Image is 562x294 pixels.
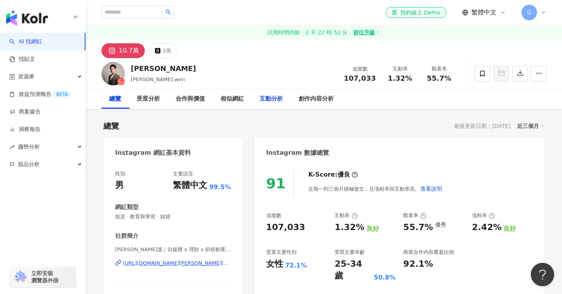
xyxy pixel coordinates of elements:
span: [PERSON_NAME]溫｜自媒體 x 理財 x 斜槓創業教練 | [PERSON_NAME].wen [115,246,231,253]
button: 3萬 [149,43,178,58]
div: 最後更新日期：[DATE] [454,123,510,129]
div: 25-34 歲 [334,258,372,282]
div: 商業合作內容覆蓋比例 [403,249,454,256]
span: G [527,8,532,17]
strong: 前往升級 [353,28,375,36]
span: 立即安裝 瀏覽器外掛 [31,270,59,284]
div: 性別 [115,170,125,177]
div: 1.32% [334,221,364,234]
div: 漲粉率 [472,212,495,219]
span: 繁體中文 [471,8,496,17]
span: 競品分析 [18,156,40,173]
div: 10.7萬 [119,45,139,56]
a: chrome extension立即安裝 瀏覽器外掛 [10,266,76,287]
div: 優良 [338,170,350,179]
div: Instagram 網紅基本資料 [115,149,191,157]
div: 3萬 [162,45,171,56]
div: 觀看率 [403,212,426,219]
iframe: Help Scout Beacon - Open [531,263,554,286]
div: 追蹤數 [266,212,281,219]
span: 查看說明 [420,186,442,192]
div: 互動率 [334,212,357,219]
span: 107,033 [344,74,376,82]
a: 找貼文 [9,55,35,63]
div: K-Score : [308,170,358,179]
div: 創作內容分析 [299,94,334,104]
a: 預約線上 Demo [386,7,446,18]
a: 商案媒合 [9,108,41,116]
div: 繁體中文 [173,179,207,191]
div: 受眾主要性別 [266,249,297,256]
div: 女性 [266,258,283,270]
div: [PERSON_NAME] [131,64,196,73]
span: 資源庫 [18,68,34,85]
div: 總覽 [109,94,121,104]
div: 相似網紅 [221,94,244,104]
span: 1.32% [388,74,412,82]
div: 良好 [366,225,379,233]
div: 50.8% [374,273,396,282]
img: KOL Avatar [101,62,125,85]
div: 優秀 [435,221,446,228]
a: 效益預測報告BETA [9,90,71,98]
div: 互動分析 [260,94,283,104]
button: 10.7萬 [101,43,145,58]
img: logo [6,10,48,26]
a: [URL][DOMAIN_NAME][PERSON_NAME][DOMAIN_NAME] [115,260,231,267]
div: 55.7% [403,221,433,234]
span: 投資 · 教育與學習 · 財經 [115,213,231,220]
div: 觀看率 [424,65,454,73]
div: 社群簡介 [115,232,139,240]
div: 92.1% [403,258,433,270]
div: 107,033 [266,221,305,234]
div: 72.1% [285,261,307,270]
span: search [165,9,171,15]
span: 99.5% [209,183,231,191]
img: chrome extension [12,271,28,283]
span: 趨勢分析 [18,138,40,156]
div: 網紅類型 [115,203,139,211]
a: searchAI 找網紅 [9,38,42,46]
span: [PERSON_NAME].wen [131,76,185,82]
div: 總覽 [103,120,119,131]
a: 洞察報告 [9,126,41,133]
div: 男 [115,179,124,191]
div: 追蹤數 [344,65,376,73]
div: 預約線上 Demo [392,9,440,16]
div: 互動率 [385,65,415,73]
div: 良好 [503,225,516,233]
div: 近期一到三個月積極發文，且漲粉率與互動率高。 [308,181,443,197]
div: 主要語言 [173,170,193,177]
div: 2.42% [472,221,502,234]
span: 55.7% [427,74,451,82]
div: 近三個月 [517,121,544,131]
div: [URL][DOMAIN_NAME][PERSON_NAME][DOMAIN_NAME] [123,260,231,267]
div: 受眾主要年齡 [334,249,365,256]
button: 查看說明 [420,181,443,197]
div: 91 [266,175,286,191]
span: rise [9,144,15,150]
div: Instagram 數據總覽 [266,149,329,157]
a: 試用時間尚餘：2 天 22 時 52 分，前往升級！ [86,25,562,39]
div: 合作與價值 [176,94,205,104]
div: 受眾分析 [137,94,160,104]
